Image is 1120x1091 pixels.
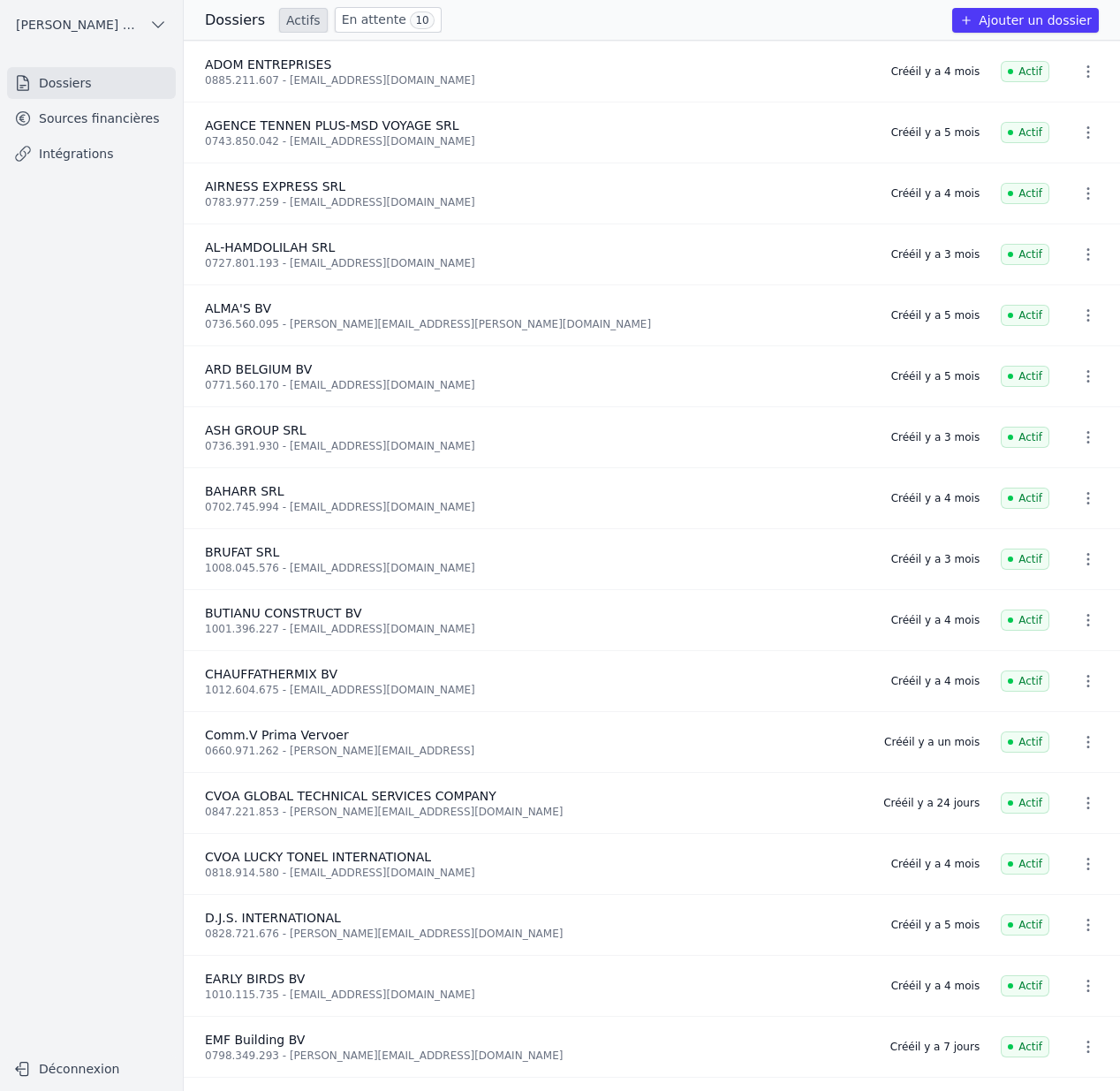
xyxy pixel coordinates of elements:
span: BRUFAT SRL [205,545,279,559]
div: Créé il y a 5 mois [891,369,980,383]
div: Créé il y a 3 mois [891,247,980,261]
div: Créé il y a un mois [884,735,980,749]
span: Actif [1001,671,1049,692]
h3: Dossiers [205,10,265,31]
span: Actif [1001,183,1049,204]
span: Actif [1001,731,1049,753]
span: AL-HAMDOLILAH SRL [205,240,335,254]
span: [PERSON_NAME] ET PARTNERS SRL [16,16,142,34]
div: Créé il y a 4 mois [891,857,980,871]
div: 0771.560.170 - [EMAIL_ADDRESS][DOMAIN_NAME] [205,378,870,392]
div: Créé il y a 4 mois [891,491,980,505]
div: 0828.721.676 - [PERSON_NAME][EMAIL_ADDRESS][DOMAIN_NAME] [205,927,870,941]
div: 0847.221.853 - [PERSON_NAME][EMAIL_ADDRESS][DOMAIN_NAME] [205,805,862,819]
div: 0702.745.994 - [EMAIL_ADDRESS][DOMAIN_NAME] [205,500,870,514]
div: Créé il y a 4 mois [891,613,980,627]
div: Créé il y a 4 mois [891,64,980,79]
span: Actif [1001,610,1049,631]
span: Actif [1001,853,1049,875]
button: Ajouter un dossier [952,8,1099,33]
span: ALMA'S BV [205,301,271,315]
span: Actif [1001,488,1049,509]
div: Créé il y a 4 mois [891,979,980,993]
span: D.J.S. INTERNATIONAL [205,911,341,925]
span: BUTIANU CONSTRUCT BV [205,606,362,620]
div: Créé il y a 4 mois [891,186,980,201]
div: Créé il y a 4 mois [891,674,980,688]
div: 1001.396.227 - [EMAIL_ADDRESS][DOMAIN_NAME] [205,622,870,636]
div: 1010.115.735 - [EMAIL_ADDRESS][DOMAIN_NAME] [205,988,870,1002]
div: 0660.971.262 - [PERSON_NAME][EMAIL_ADDRESS] [205,744,863,758]
span: CVOA GLOBAL TECHNICAL SERVICES COMPANY [205,789,496,803]
span: Actif [1001,122,1049,143]
span: Comm.V Prima Vervoer [205,728,349,742]
span: Actif [1001,427,1049,448]
div: 0783.977.259 - [EMAIL_ADDRESS][DOMAIN_NAME] [205,195,870,209]
span: Actif [1001,244,1049,265]
div: Créé il y a 5 mois [891,125,980,140]
span: 10 [410,11,434,29]
div: 0885.211.607 - [EMAIL_ADDRESS][DOMAIN_NAME] [205,73,870,87]
a: Dossiers [7,67,176,99]
div: 0736.391.930 - [EMAIL_ADDRESS][DOMAIN_NAME] [205,439,870,453]
div: Créé il y a 3 mois [891,552,980,566]
div: 0818.914.580 - [EMAIL_ADDRESS][DOMAIN_NAME] [205,866,870,880]
a: En attente 10 [335,7,442,33]
div: 0727.801.193 - [EMAIL_ADDRESS][DOMAIN_NAME] [205,256,870,270]
div: Créé il y a 24 jours [883,796,980,810]
span: ASH GROUP SRL [205,423,306,437]
div: 1012.604.675 - [EMAIL_ADDRESS][DOMAIN_NAME] [205,683,870,697]
a: Actifs [279,8,328,33]
span: Actif [1001,305,1049,326]
div: 1008.045.576 - [EMAIL_ADDRESS][DOMAIN_NAME] [205,561,870,575]
span: AIRNESS EXPRESS SRL [205,179,345,193]
a: Intégrations [7,138,176,170]
div: 0743.850.042 - [EMAIL_ADDRESS][DOMAIN_NAME] [205,134,870,148]
span: CHAUFFATHERMIX BV [205,667,337,681]
span: BAHARR SRL [205,484,284,498]
span: Actif [1001,549,1049,570]
button: Déconnexion [7,1055,176,1083]
span: Actif [1001,792,1049,814]
div: Créé il y a 5 mois [891,918,980,932]
span: ARD BELGIUM BV [205,362,312,376]
span: Actif [1001,975,1049,996]
span: CVOA LUCKY TONEL INTERNATIONAL [205,850,431,864]
a: Sources financières [7,102,176,134]
span: Actif [1001,914,1049,936]
div: 0798.349.293 - [PERSON_NAME][EMAIL_ADDRESS][DOMAIN_NAME] [205,1049,869,1063]
span: EARLY BIRDS BV [205,972,305,986]
span: EMF Building BV [205,1033,305,1047]
div: Créé il y a 3 mois [891,430,980,444]
span: Actif [1001,61,1049,82]
span: ADOM ENTREPRISES [205,57,331,72]
button: [PERSON_NAME] ET PARTNERS SRL [7,11,176,39]
span: Actif [1001,1036,1049,1057]
div: 0736.560.095 - [PERSON_NAME][EMAIL_ADDRESS][PERSON_NAME][DOMAIN_NAME] [205,317,870,331]
span: Actif [1001,366,1049,387]
div: Créé il y a 5 mois [891,308,980,322]
div: Créé il y a 7 jours [890,1040,980,1054]
span: AGENCE TENNEN PLUS-MSD VOYAGE SRL [205,118,459,133]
